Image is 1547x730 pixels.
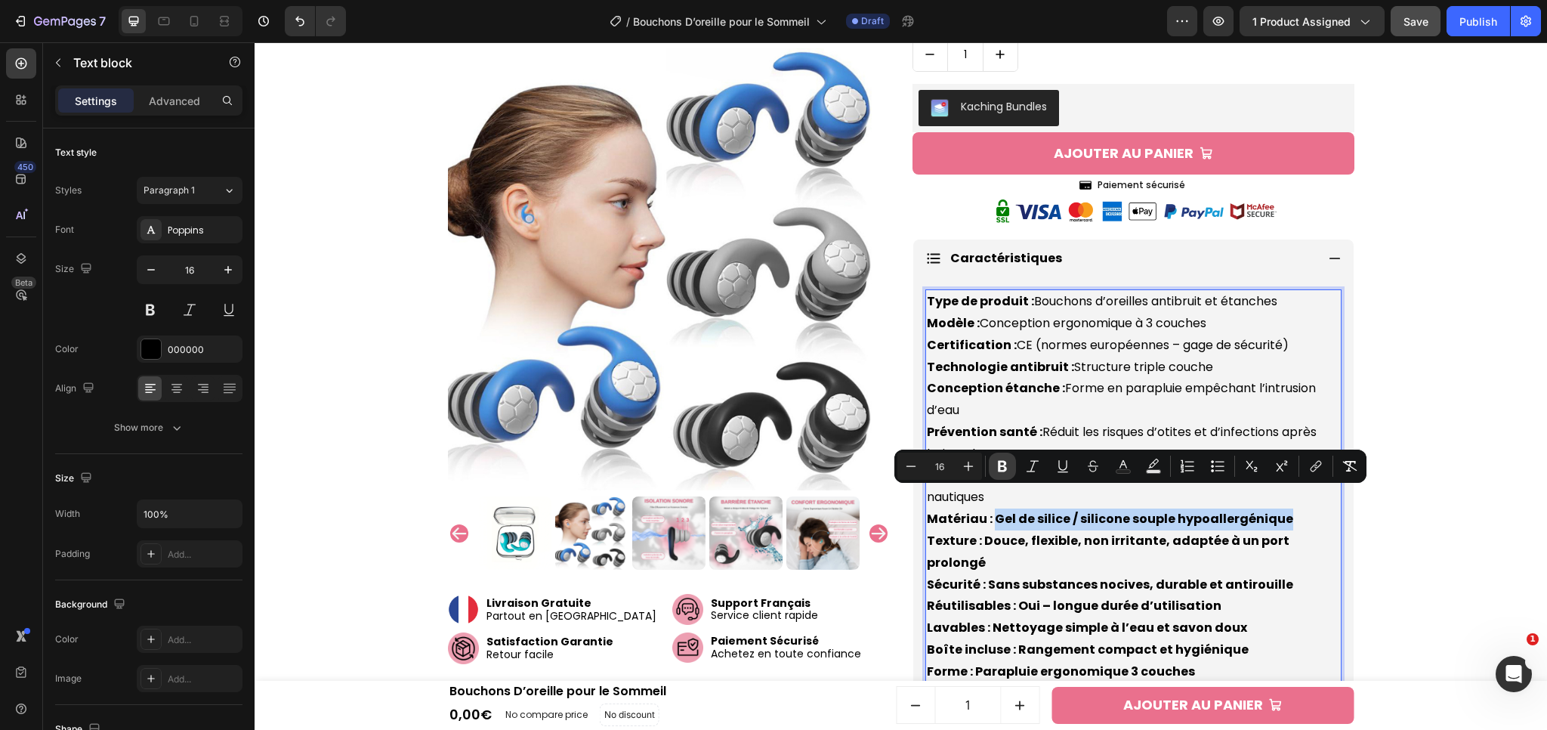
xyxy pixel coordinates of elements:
[456,567,613,580] p: Service client rapide
[149,93,200,109] p: Advanced
[55,146,97,159] div: Text style
[6,6,113,36] button: 7
[456,605,613,618] p: Achetez en toute confiance
[633,14,810,29] span: Bouchons D’oreille pour le Sommeil
[55,595,128,615] div: Background
[894,450,1366,483] div: Editor contextual toolbar
[99,12,106,30] p: 7
[672,468,1039,485] strong: Matériau : Gel de silice / silicone souple hypoallergénique
[1496,656,1532,692] iframe: Intercom live chat
[168,673,239,686] div: Add...
[706,57,792,73] div: Kaching Bundles
[55,379,97,399] div: Align
[55,342,79,356] div: Color
[285,6,346,36] div: Undo/Redo
[672,381,788,398] strong: Prévention santé :
[672,599,994,616] strong: Boîte incluse : Rangement compact et hygiénique
[642,645,680,681] button: decrement
[1240,6,1385,36] button: 1 product assigned
[672,620,940,638] strong: Forme : Parapluie ergonomique 3 couches
[55,414,242,441] button: Show more
[1527,633,1539,645] span: 1
[664,48,804,84] button: Kaching Bundles
[799,99,939,123] div: AJOUTER AU PANIER
[193,552,224,583] img: gempages_518127932686730400-6041fc90-934d-4329-8fb6-c7ad594b95e2.png
[55,469,95,489] div: Size
[114,420,184,435] div: Show more
[680,645,746,681] input: quantity
[193,591,224,622] img: gempages_518127932686730400-649e2ec5-be0b-45c7-8fbd-e6a0ab5e982f.png
[672,294,762,311] strong: Certification :
[168,548,239,561] div: Add...
[797,645,1099,681] button: AJOUTER AU PANIER
[672,272,725,289] strong: Modèle :
[232,592,359,607] strong: Satisfaction Garantie
[672,490,1035,529] strong: Texture : Douce, flexible, non irritante, adaptée à un port prolongé
[11,277,36,289] div: Beta
[55,672,82,685] div: Image
[676,57,694,75] img: KachingBundles.png
[418,590,449,621] img: gempages_518127932686730400-b92ea89e-ede0-4fbc-9b60-991bccf6041e.png
[144,184,195,197] span: Paragraph 1
[251,668,333,677] p: No compare price
[658,90,1100,132] button: AJOUTER AU PANIER
[168,633,239,647] div: Add...
[672,425,805,442] strong: Usages aquatiques :
[55,507,80,521] div: Width
[1447,6,1510,36] button: Publish
[626,14,630,29] span: /
[672,534,1039,551] strong: Sécurité : Sans substances nocives, durable et antirouille
[137,177,242,204] button: Paragraph 1
[672,577,993,594] strong: Lavables : Nettoyage simple à l’eau et savon doux
[672,250,780,268] strong: Type de produit :
[1391,6,1440,36] button: Save
[75,93,117,109] p: Settings
[73,54,202,72] p: Text block
[418,552,449,583] img: gempages_518127932686730400-b11e8b6a-087b-4c70-a9b6-bfc63614a918.png
[14,161,36,173] div: 450
[456,591,564,606] strong: Paiement Sécurisé
[193,640,558,659] h1: Bouchons D’oreille pour le Sommeil
[55,259,95,280] div: Size
[456,553,556,568] strong: Support Français
[350,666,400,679] p: No discount
[55,184,82,197] div: Styles
[55,223,74,237] div: Font
[168,224,239,237] div: Poppins
[193,659,239,686] div: 0,00€
[55,547,90,561] div: Padding
[861,14,884,28] span: Draft
[671,247,1087,663] div: Rich Text Editor. Editing area: main
[672,249,1085,662] p: Bouchons d’oreilles antibruit et étanches Conception ergonomique à 3 couches CE (normes européenn...
[672,337,811,354] strong: Conception étanche :
[232,553,337,568] strong: Livraison Gratuite
[672,555,967,572] strong: Réutilisables : Oui – longue durée d’utilisation
[696,206,807,227] p: Caractéristiques
[746,645,784,681] button: increment
[1252,14,1351,29] span: 1 product assigned
[735,153,1022,185] img: gempages_518127932686730400-d3f709a5-c2c1-4b9d-b0ab-da5ba1828dbf.png
[232,568,409,580] p: Partout en [GEOGRAPHIC_DATA]
[843,135,931,151] p: Paiement sécurisé
[672,316,820,333] strong: Technologie antibruit :
[232,606,409,619] p: Retour facile
[1403,15,1428,28] span: Save
[137,500,242,527] input: Auto
[168,343,239,357] div: 000000
[869,651,1008,675] div: AJOUTER AU PANIER
[55,633,79,646] div: Color
[615,482,633,500] button: Carousel Next Arrow
[255,42,1547,730] iframe: Design area
[1459,14,1497,29] div: Publish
